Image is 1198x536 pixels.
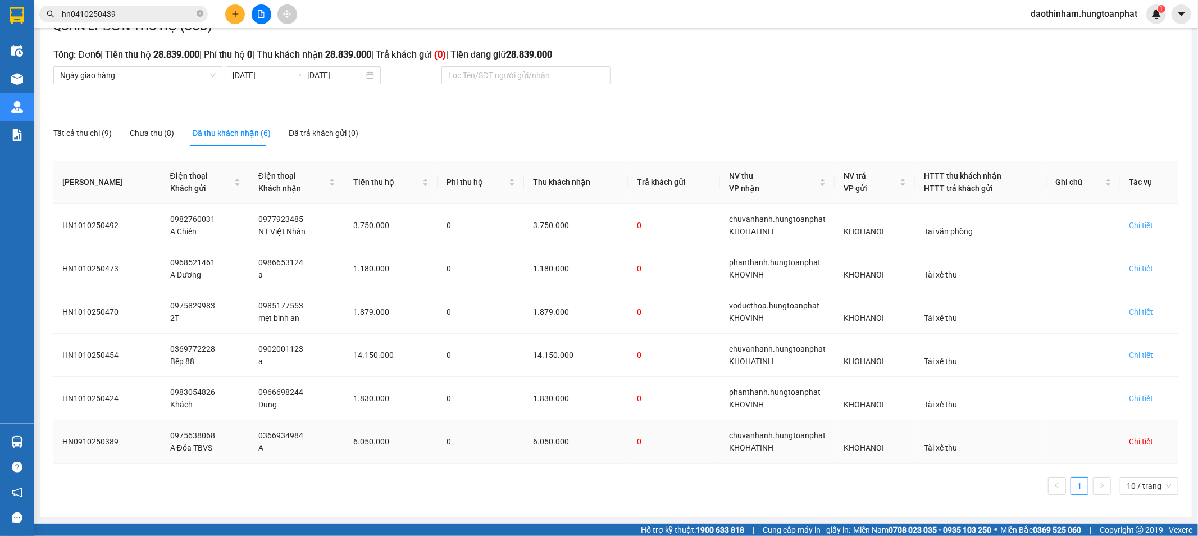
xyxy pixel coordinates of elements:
span: NT Việt Nhân [258,227,306,236]
span: 0369772228 [170,344,215,353]
span: 0986653124 [258,258,303,267]
span: Tại văn phòng [924,227,973,236]
span: KHOHANOI [844,227,884,236]
div: Chi tiết đơn hàng [1129,262,1154,275]
a: 1 [1071,478,1088,494]
button: file-add [252,4,271,24]
span: chuvanhanh.hungtoanphat [729,431,826,440]
span: A [258,443,263,452]
img: solution-icon [11,129,23,141]
b: 0 [247,49,252,60]
div: 14.150.000 [353,349,428,361]
sup: 1 [1158,5,1165,13]
div: 1.830.000 [533,392,619,405]
span: notification [12,487,22,498]
div: Chi tiết đơn hàng [1129,219,1154,231]
span: 0 [447,394,451,403]
span: chuvanhanh.hungtoanphat [729,344,826,353]
span: VP gửi [844,184,867,193]
span: A Dương [170,270,201,279]
span: 0975829983 [170,301,215,310]
span: Dung [258,400,277,409]
div: 6.050.000 [533,435,619,448]
span: 0983054826 [170,388,215,397]
div: Tất cả thu chi (9) [53,127,112,139]
span: KHOHANOI [844,400,884,409]
span: KHOHATINH [729,443,773,452]
div: Chi tiết đơn hàng [1129,435,1154,448]
span: 0 [447,264,451,273]
span: search [47,10,54,18]
button: right [1093,477,1111,495]
div: 0 [637,306,711,318]
button: caret-down [1172,4,1191,24]
span: 2T [170,314,179,322]
span: A Đóa TBVS [170,443,212,452]
span: Tài xế thu [924,400,957,409]
span: Miền Nam [853,524,991,536]
span: KHOVINH [729,400,764,409]
th: [PERSON_NAME] [53,161,161,204]
span: 0977923485 [258,215,303,224]
span: voducthoa.hungtoanphat [729,301,819,310]
li: Trang Kế [1093,477,1111,495]
img: warehouse-icon [11,101,23,113]
div: 0 [637,262,711,275]
td: HN1010250424 [53,377,161,420]
span: 0902001123 [258,344,303,353]
strong: 0708 023 035 - 0935 103 250 [889,525,991,534]
li: Trang Trước [1048,477,1066,495]
span: Tiền thu hộ [353,176,420,188]
button: plus [225,4,245,24]
span: KHOHANOI [844,314,884,322]
span: Khách gửi [170,184,206,193]
span: Tài xế thu [924,270,957,279]
span: | [753,524,754,536]
span: phanthanh.hungtoanphat [729,388,821,397]
span: Tài xế thu [924,357,957,366]
span: close-circle [197,10,203,17]
span: 1 [1159,5,1163,13]
b: 28.839.000 [153,49,199,60]
span: KHOHANOI [844,443,884,452]
span: Ghi chú [1056,176,1103,188]
div: 3.750.000 [353,219,428,231]
td: HN1010250473 [53,247,161,290]
span: | [1090,524,1091,536]
span: Miền Bắc [1000,524,1081,536]
div: Chi tiết đơn hàng [1129,392,1154,405]
span: KHOHATINH [729,357,773,366]
div: 0 [637,349,711,361]
span: Tài xế thu [924,443,957,452]
span: NV thu [729,171,753,180]
span: 0982760031 [170,215,215,224]
div: 1.180.000 [533,262,619,275]
img: logo-vxr [10,7,24,24]
span: 0985177553 [258,301,303,310]
b: ( 0 ) [434,49,446,60]
span: 0968521461 [170,258,215,267]
img: icon-new-feature [1151,9,1161,19]
span: swap-right [294,71,303,80]
input: Ngày kết thúc [307,69,364,81]
span: 0966698244 [258,388,303,397]
div: kích thước trang [1120,477,1178,495]
div: 1.879.000 [353,306,428,318]
span: 0 [447,351,451,360]
span: KHOVINH [729,270,764,279]
div: Đã trả khách gửi (0) [289,127,358,139]
span: a [258,270,263,279]
span: mẹt bình an [258,314,299,322]
span: 0366934984 [258,431,303,440]
b: 6 [95,49,101,60]
div: 1.180.000 [353,262,428,275]
span: KHOHANOI [844,357,884,366]
li: 1 [1071,477,1088,495]
div: 6.050.000 [353,435,428,448]
span: left [1054,482,1060,489]
img: warehouse-icon [11,436,23,448]
b: 28.839.000 [506,49,552,60]
span: question-circle [12,462,22,473]
span: daothinham.hungtoanphat [1022,7,1146,21]
button: aim [277,4,297,24]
